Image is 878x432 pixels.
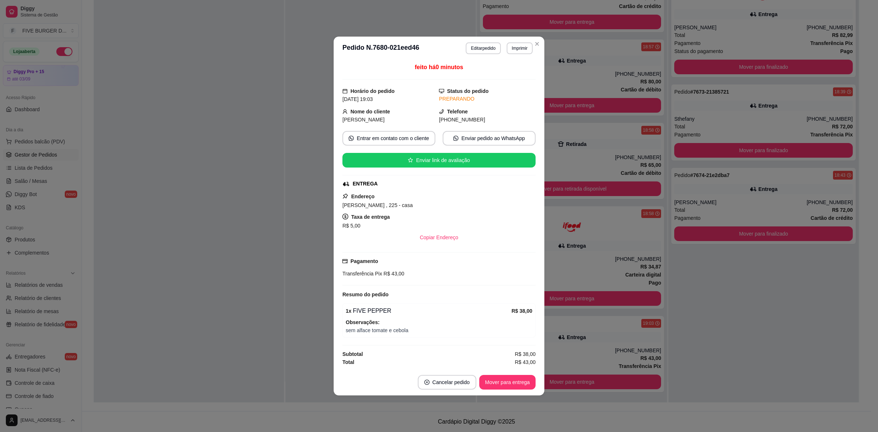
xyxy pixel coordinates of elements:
[350,88,395,94] strong: Horário do pedido
[414,230,464,245] button: Copiar Endereço
[424,380,429,385] span: close-circle
[479,375,536,390] button: Mover para entrega
[515,350,536,358] span: R$ 38,00
[342,96,373,102] span: [DATE] 19:03
[342,153,536,168] button: starEnviar link de avaliação
[346,326,532,334] span: sem alface tomate e cebola
[531,38,543,50] button: Close
[443,131,536,146] button: whats-appEnviar pedido ao WhatsApp
[350,109,390,114] strong: Nome do cliente
[349,136,354,141] span: whats-app
[351,194,375,199] strong: Endereço
[346,308,352,314] strong: 1 x
[439,109,444,114] span: phone
[447,88,489,94] strong: Status do pedido
[342,117,384,123] span: [PERSON_NAME]
[466,42,500,54] button: Editarpedido
[342,351,363,357] strong: Subtotal
[408,158,413,163] span: star
[515,358,536,366] span: R$ 43,00
[342,223,360,229] span: R$ 5,00
[439,117,485,123] span: [PHONE_NUMBER]
[342,292,389,297] strong: Resumo do pedido
[439,89,444,94] span: desktop
[342,131,435,146] button: whats-appEntrar em contato com o cliente
[507,42,533,54] button: Imprimir
[418,375,476,390] button: close-circleCancelar pedido
[342,202,413,208] span: [PERSON_NAME] , 225 - casa
[342,271,382,277] span: Transferência Pix
[447,109,468,114] strong: Telefone
[353,180,378,188] div: ENTREGA
[342,42,419,54] h3: Pedido N. 7680-021eed46
[439,95,536,103] div: PREPARANDO
[342,214,348,219] span: dollar
[453,136,458,141] span: whats-app
[342,259,348,264] span: credit-card
[342,109,348,114] span: user
[342,359,354,365] strong: Total
[342,89,348,94] span: calendar
[346,319,380,325] strong: Observações:
[511,308,532,314] strong: R$ 38,00
[351,214,390,220] strong: Taxa de entrega
[382,271,404,277] span: R$ 43,00
[342,193,348,199] span: pushpin
[346,307,511,315] div: FIVE PEPPER
[350,258,378,264] strong: Pagamento
[415,64,463,70] span: feito há 0 minutos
